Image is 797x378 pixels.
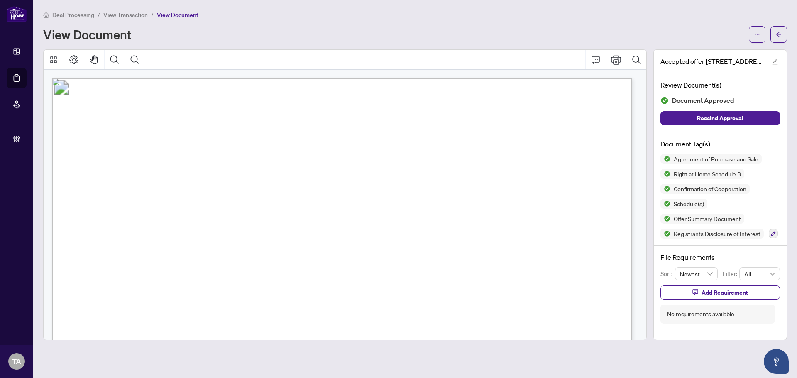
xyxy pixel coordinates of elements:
img: logo [7,6,27,22]
button: Add Requirement [660,285,780,300]
h1: View Document [43,28,131,41]
img: Status Icon [660,184,670,194]
span: View Transaction [103,11,148,19]
img: Document Status [660,96,669,105]
span: Agreement of Purchase and Sale [670,156,762,162]
span: Confirmation of Cooperation [670,186,750,192]
img: Status Icon [660,169,670,179]
span: Newest [680,268,713,280]
span: edit [772,59,778,65]
li: / [98,10,100,20]
span: home [43,12,49,18]
h4: File Requirements [660,252,780,262]
span: Registrants Disclosure of Interest [670,231,764,237]
span: Right at Home Schedule B [670,171,744,177]
button: Rescind Approval [660,111,780,125]
p: Filter: [723,269,739,278]
span: All [744,268,775,280]
li: / [151,10,154,20]
button: Open asap [764,349,789,374]
img: Status Icon [660,154,670,164]
span: Rescind Approval [697,112,743,125]
img: Status Icon [660,214,670,224]
span: Deal Processing [52,11,94,19]
img: Status Icon [660,229,670,239]
span: View Document [157,11,198,19]
span: arrow-left [776,32,782,37]
span: Accepted offer [STREET_ADDRESS]pdf [660,56,764,66]
span: ellipsis [754,32,760,37]
span: Schedule(s) [670,201,707,207]
span: TA [12,356,21,367]
p: Sort: [660,269,675,278]
h4: Document Tag(s) [660,139,780,149]
span: Offer Summary Document [670,216,744,222]
div: No requirements available [667,310,734,319]
span: Add Requirement [702,286,748,299]
h4: Review Document(s) [660,80,780,90]
span: Document Approved [672,95,734,106]
img: Status Icon [660,199,670,209]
